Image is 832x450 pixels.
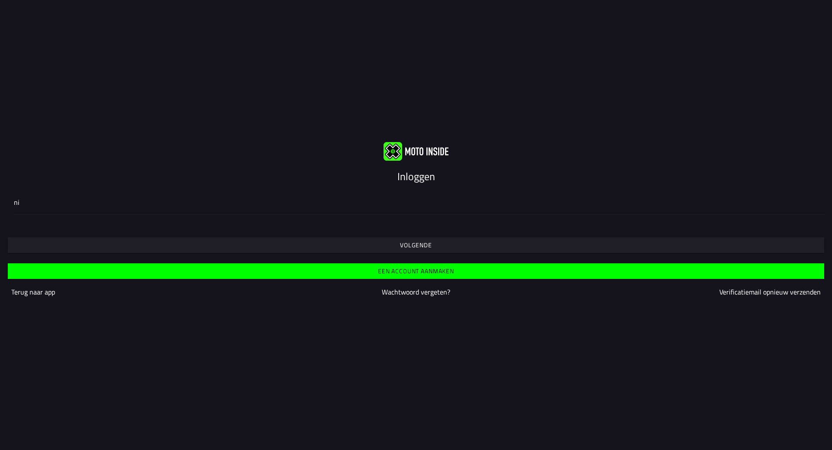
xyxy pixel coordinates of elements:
[14,197,818,207] input: E-mail
[378,266,454,275] font: Een account aanmaken
[400,240,432,249] font: Volgende
[397,168,435,184] font: Inloggen
[719,287,821,297] a: Verificatiemail opnieuw verzenden
[382,287,450,297] a: Wachtwoord vergeten?
[11,287,55,297] a: Terug naar app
